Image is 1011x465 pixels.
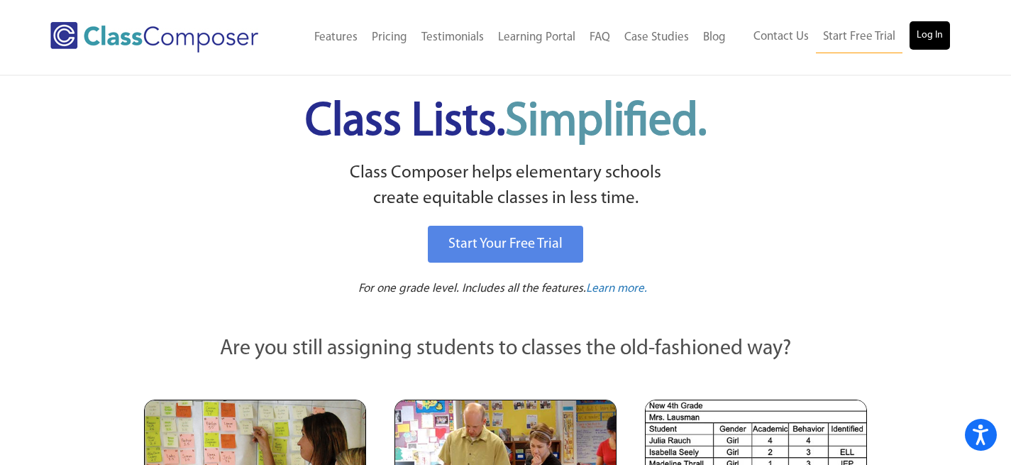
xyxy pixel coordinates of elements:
p: Class Composer helps elementary schools create equitable classes in less time. [142,160,870,212]
span: For one grade level. Includes all the features. [358,283,586,295]
span: Simplified. [505,99,707,146]
span: Learn more. [586,283,647,295]
p: Are you still assigning students to classes the old-fashioned way? [144,334,868,365]
a: Blog [696,22,733,53]
a: Pricing [365,22,414,53]
a: Testimonials [414,22,491,53]
a: Start Your Free Trial [428,226,583,263]
span: Start Your Free Trial [448,237,563,251]
nav: Header Menu [733,21,950,53]
a: Start Free Trial [816,21,902,53]
a: Log In [910,21,950,50]
a: Contact Us [746,21,816,53]
a: Learn more. [586,280,647,298]
a: Features [307,22,365,53]
nav: Header Menu [289,22,733,53]
a: FAQ [582,22,617,53]
a: Case Studies [617,22,696,53]
a: Learning Portal [491,22,582,53]
span: Class Lists. [305,99,707,146]
img: Class Composer [50,22,258,53]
